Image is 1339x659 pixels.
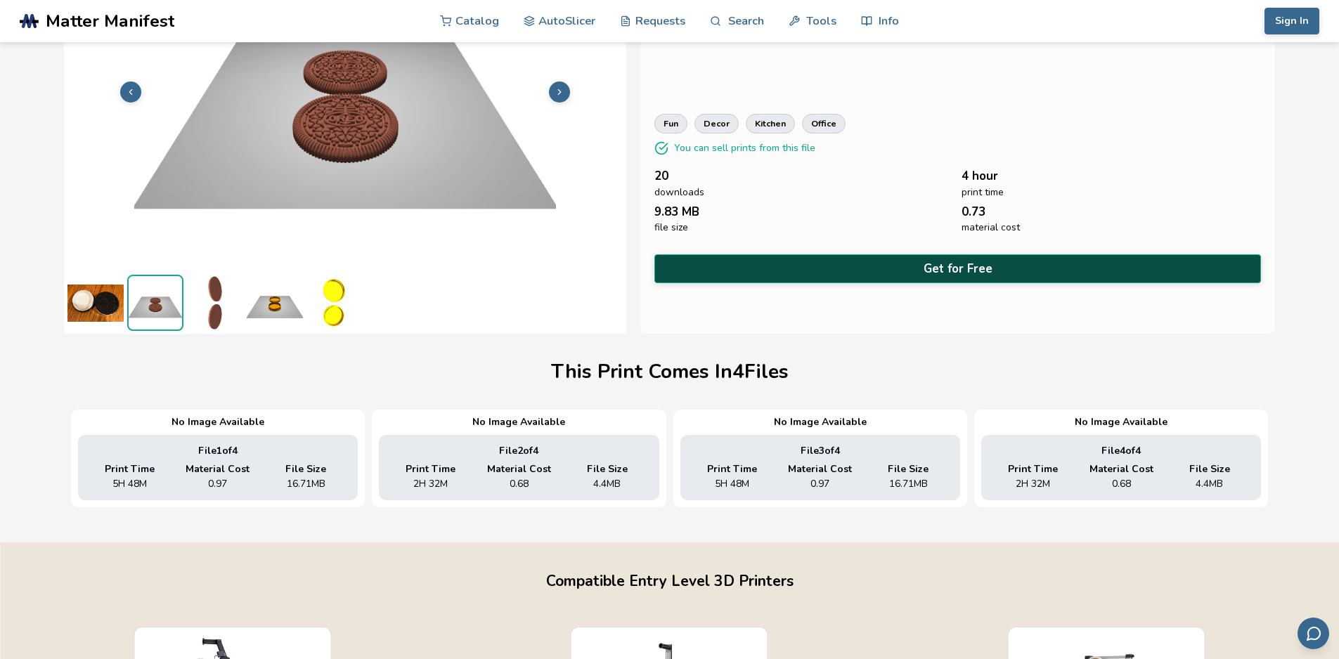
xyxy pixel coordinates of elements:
div: No Image Available [680,417,960,428]
span: 4.4 MB [1196,478,1223,490]
span: 20 [654,169,668,183]
button: Get for Free [654,254,1262,283]
a: decor [694,114,739,133]
span: 4.4 MB [593,478,621,490]
img: White_Filling_x0.4_PIP_Print_Bed_Preview [247,275,303,331]
span: 0.97 [208,478,227,490]
span: Print Time [105,464,155,475]
span: 5H 48M [715,478,749,490]
img: Cookie_0.4_PIP_Print_Bed_Preview [129,276,182,329]
p: You can sell prints from this file [674,141,815,155]
span: 0.73 [962,205,985,218]
span: 9.83 MB [654,205,699,218]
span: file size [654,222,688,233]
button: Sign In [1264,8,1319,34]
span: 5H 48M [112,478,147,490]
span: 0.68 [1112,478,1131,490]
a: fun [654,114,687,133]
div: No Image Available [981,417,1261,428]
span: File Size [285,464,326,475]
div: File 4 of 4 [992,445,1250,457]
span: downloads [654,187,704,198]
h1: This Print Comes In 4 File s [551,361,789,383]
span: 4 hour [962,169,998,183]
span: 2H 32M [413,478,448,490]
a: office [802,114,846,133]
span: print time [962,187,1004,198]
div: No Image Available [379,417,659,428]
span: Material Cost [186,464,250,475]
span: Material Cost [788,464,852,475]
img: Cookie_0.4_PIP_3D_Preview [187,275,243,331]
span: 0.97 [810,478,829,490]
div: File 3 of 4 [691,445,950,457]
span: 0.68 [510,478,529,490]
span: material cost [962,222,1020,233]
img: White_Filling_x0.4_PIP_3D_Preview [306,275,363,331]
span: Material Cost [487,464,551,475]
span: 16.71 MB [889,478,928,490]
span: Matter Manifest [46,11,174,31]
span: Print Time [1008,464,1058,475]
span: 2H 32M [1016,478,1050,490]
span: Print Time [707,464,757,475]
span: File Size [888,464,929,475]
span: 16.71 MB [287,478,325,490]
span: Print Time [406,464,455,475]
a: kitchen [746,114,795,133]
div: File 1 of 4 [89,445,347,457]
button: Send feedback via email [1298,618,1329,649]
div: File 2 of 4 [389,445,648,457]
h2: Compatible Entry Level 3D Printers [14,570,1325,592]
span: File Size [587,464,628,475]
span: Material Cost [1089,464,1153,475]
div: No Image Available [78,417,358,428]
span: File Size [1189,464,1230,475]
